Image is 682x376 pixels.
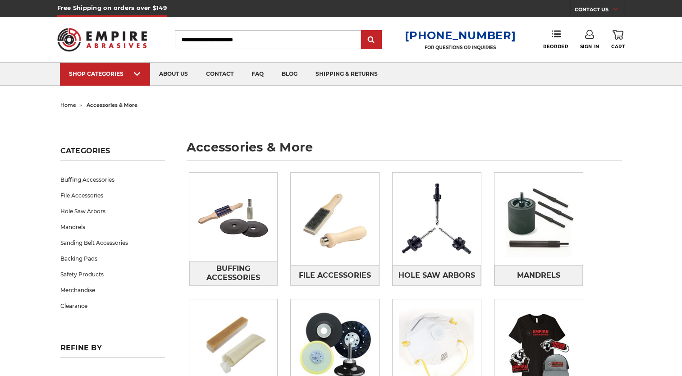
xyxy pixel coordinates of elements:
[543,30,568,49] a: Reorder
[60,235,165,251] a: Sanding Belt Accessories
[60,102,76,108] a: home
[575,5,625,17] a: CONTACT US
[362,31,380,49] input: Submit
[580,44,600,50] span: Sign In
[611,30,625,50] a: Cart
[60,219,165,235] a: Mandrels
[393,265,481,285] a: Hole Saw Arbors
[197,63,243,86] a: contact
[60,298,165,314] a: Clearance
[243,63,273,86] a: faq
[494,175,583,263] img: Mandrels
[60,172,165,188] a: Buffing Accessories
[60,147,165,160] h5: Categories
[87,102,137,108] span: accessories & more
[517,268,560,283] span: Mandrels
[494,265,583,285] a: Mandrels
[189,261,278,286] a: Buffing Accessories
[60,282,165,298] a: Merchandise
[405,29,516,42] a: [PHONE_NUMBER]
[273,63,307,86] a: blog
[60,188,165,203] a: File Accessories
[291,175,379,263] img: File Accessories
[393,175,481,263] img: Hole Saw Arbors
[60,203,165,219] a: Hole Saw Arbors
[543,44,568,50] span: Reorder
[69,70,141,77] div: SHOP CATEGORIES
[307,63,387,86] a: shipping & returns
[299,268,371,283] span: File Accessories
[150,63,197,86] a: about us
[57,22,147,57] img: Empire Abrasives
[189,186,278,248] img: Buffing Accessories
[187,141,622,160] h1: accessories & more
[60,266,165,282] a: Safety Products
[291,265,379,285] a: File Accessories
[405,45,516,50] p: FOR QUESTIONS OR INQUIRIES
[60,344,165,358] h5: Refine by
[398,268,475,283] span: Hole Saw Arbors
[190,261,277,285] span: Buffing Accessories
[611,44,625,50] span: Cart
[60,251,165,266] a: Backing Pads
